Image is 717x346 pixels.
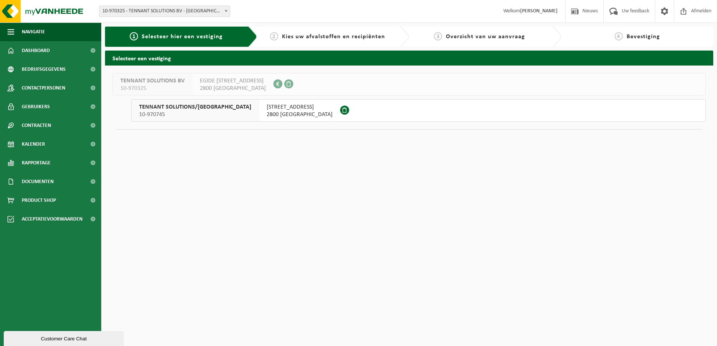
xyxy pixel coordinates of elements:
[99,6,230,16] span: 10-970325 - TENNANT SOLUTIONS BV - MECHELEN
[22,210,82,228] span: Acceptatievoorwaarden
[270,32,278,40] span: 2
[22,41,50,60] span: Dashboard
[105,51,713,65] h2: Selecteer een vestiging
[139,111,251,118] span: 10-970745
[142,34,223,40] span: Selecteer hier een vestiging
[200,77,266,85] span: EGIDE [STREET_ADDRESS]
[267,111,333,118] span: 2800 [GEOGRAPHIC_DATA]
[22,154,51,172] span: Rapportage
[200,85,266,92] span: 2800 [GEOGRAPHIC_DATA]
[520,8,558,14] strong: [PERSON_NAME]
[120,85,184,92] span: 10-970325
[282,34,385,40] span: Kies uw afvalstoffen en recipiënten
[22,97,50,116] span: Gebruikers
[22,22,45,41] span: Navigatie
[627,34,660,40] span: Bevestiging
[434,32,442,40] span: 3
[22,79,65,97] span: Contactpersonen
[22,60,66,79] span: Bedrijfsgegevens
[22,172,54,191] span: Documenten
[22,116,51,135] span: Contracten
[99,6,230,17] span: 10-970325 - TENNANT SOLUTIONS BV - MECHELEN
[615,32,623,40] span: 4
[446,34,525,40] span: Overzicht van uw aanvraag
[267,103,333,111] span: [STREET_ADDRESS]
[120,77,184,85] span: TENNANT SOLUTIONS BV
[22,135,45,154] span: Kalender
[139,103,251,111] span: TENNANT SOLUTIONS/[GEOGRAPHIC_DATA]
[4,330,125,346] iframe: chat widget
[130,32,138,40] span: 1
[131,99,706,122] button: TENNANT SOLUTIONS/[GEOGRAPHIC_DATA] 10-970745 [STREET_ADDRESS]2800 [GEOGRAPHIC_DATA]
[22,191,56,210] span: Product Shop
